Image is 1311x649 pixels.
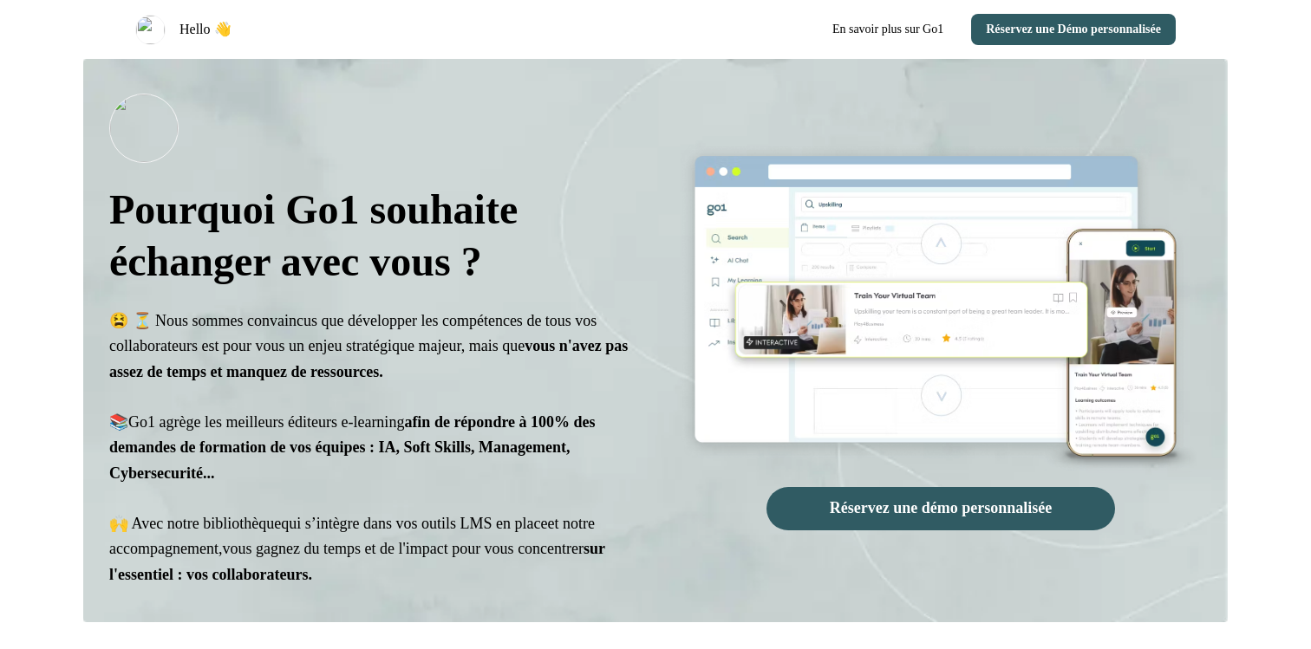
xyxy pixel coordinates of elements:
span: 😫 ⏳ Nous sommes convaincus que développer les compétences de tous vos collaborateurs est pour vou... [109,312,628,380]
p: Pourquoi Go1 souhaite échanger avec vous ? [109,184,631,288]
strong: sur l'essentiel : vos collaborateurs. [109,540,605,582]
button: Réservez une Démo personnalisée [971,14,1176,45]
button: Réservez une démo personnalisée [766,487,1115,530]
strong: 📚 [109,413,128,431]
strong: afin de répondre à 100% des demandes de formation de vos équipes : IA, Soft Skills, Management, C... [109,413,596,482]
button: En savoir plus sur Go1 [819,14,957,45]
span: 🙌 Avec notre bibliothèque [109,515,281,532]
span: vous gagnez du temps et de l'impact pour vous concentrer [109,540,605,582]
p: Hello 👋 [179,19,232,40]
span: qui s’intègre dans vos outils LMS en place [281,515,547,532]
strong: vous n'avez pas assez de temps et manquez de ressources. [109,337,628,380]
span: Go1 agrège les meilleurs éditeurs e-learning​ [109,413,596,482]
